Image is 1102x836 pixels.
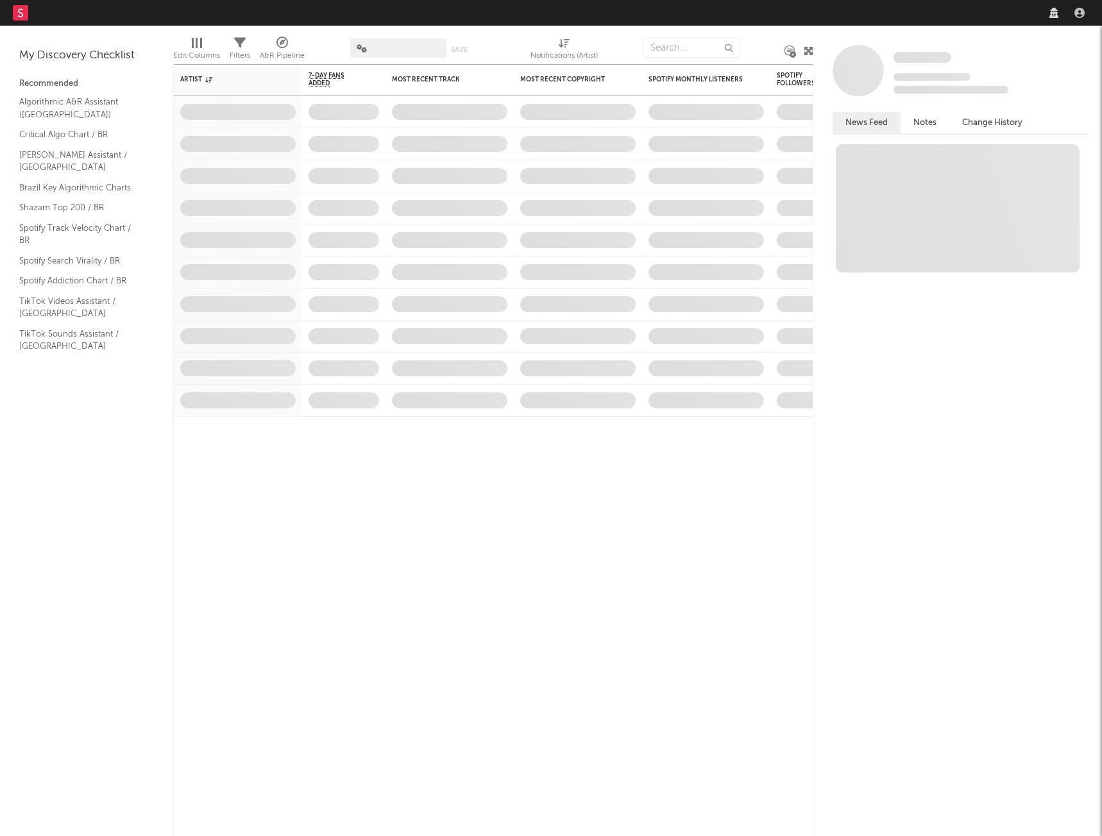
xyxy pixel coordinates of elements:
[260,32,305,69] div: A&R Pipeline
[894,52,951,63] span: Some Artist
[901,112,949,133] button: Notes
[19,274,141,288] a: Spotify Addiction Chart / BR
[894,86,1008,94] span: 0 fans last week
[392,76,488,83] div: Most Recent Track
[530,48,598,63] div: Notifications (Artist)
[19,181,141,195] a: Brazil Key Algorithmic Charts
[173,48,220,63] div: Edit Columns
[949,112,1035,133] button: Change History
[230,32,250,69] div: Filters
[180,76,276,83] div: Artist
[894,51,951,64] a: Some Artist
[230,48,250,63] div: Filters
[451,46,468,53] button: Save
[643,38,740,58] input: Search...
[19,254,141,268] a: Spotify Search Virality / BR
[19,201,141,215] a: Shazam Top 200 / BR
[19,48,154,63] div: My Discovery Checklist
[777,72,822,87] div: Spotify Followers
[894,73,971,81] span: Tracking Since: [DATE]
[19,95,141,121] a: Algorithmic A&R Assistant ([GEOGRAPHIC_DATA])
[309,72,360,87] span: 7-Day Fans Added
[260,48,305,63] div: A&R Pipeline
[19,294,141,321] a: TikTok Videos Assistant / [GEOGRAPHIC_DATA]
[530,32,598,69] div: Notifications (Artist)
[19,327,141,353] a: TikTok Sounds Assistant / [GEOGRAPHIC_DATA]
[19,128,141,142] a: Critical Algo Chart / BR
[648,76,745,83] div: Spotify Monthly Listeners
[19,148,141,174] a: [PERSON_NAME] Assistant / [GEOGRAPHIC_DATA]
[520,76,616,83] div: Most Recent Copyright
[19,76,154,92] div: Recommended
[833,112,901,133] button: News Feed
[19,221,141,247] a: Spotify Track Velocity Chart / BR
[173,32,220,69] div: Edit Columns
